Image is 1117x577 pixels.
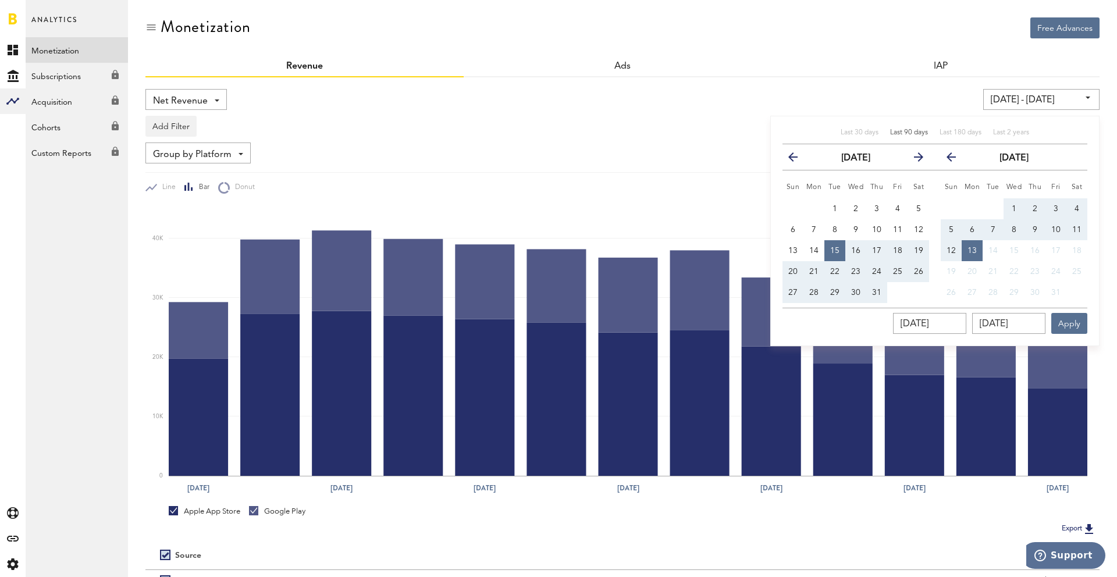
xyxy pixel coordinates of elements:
button: 1 [824,198,845,219]
span: 13 [788,247,798,255]
span: 20 [967,268,977,276]
span: 25 [893,268,902,276]
small: Monday [806,184,822,191]
span: 4 [895,205,900,213]
span: 17 [1051,247,1061,255]
small: Saturday [913,184,924,191]
span: 8 [833,226,837,234]
span: 15 [1009,247,1019,255]
small: Tuesday [828,184,841,191]
button: 9 [845,219,866,240]
button: 6 [782,219,803,240]
a: Custom Reports [26,140,128,165]
button: 25 [1066,261,1087,282]
button: 12 [941,240,962,261]
button: 3 [1045,198,1066,219]
button: 31 [1045,282,1066,303]
span: 1 [1012,205,1016,213]
button: 28 [983,282,1004,303]
span: 12 [914,226,923,234]
span: Last 30 days [841,129,878,136]
button: Export [1058,521,1100,536]
span: 9 [1033,226,1037,234]
button: 24 [1045,261,1066,282]
span: 13 [967,247,977,255]
text: [DATE] [903,483,926,493]
button: 3 [866,198,887,219]
button: 18 [887,240,908,261]
strong: [DATE] [841,154,870,163]
button: 8 [1004,219,1024,240]
button: 27 [962,282,983,303]
button: 21 [983,261,1004,282]
span: 30 [1030,288,1040,297]
span: Line [157,183,176,193]
span: 4 [1075,205,1079,213]
button: 16 [1024,240,1045,261]
a: IAP [934,62,948,71]
button: 5 [908,198,929,219]
span: 8 [1012,226,1016,234]
button: 6 [962,219,983,240]
button: 10 [866,219,887,240]
text: [DATE] [760,483,782,493]
button: 9 [1024,219,1045,240]
span: 29 [1009,288,1019,297]
button: 7 [983,219,1004,240]
small: Sunday [945,184,958,191]
button: 14 [803,240,824,261]
text: 0 [159,473,163,479]
button: 29 [1004,282,1024,303]
span: 28 [809,288,819,297]
span: 19 [947,268,956,276]
text: [DATE] [617,483,639,493]
button: 20 [782,261,803,282]
button: 16 [845,240,866,261]
span: 26 [914,268,923,276]
a: Ads [614,62,631,71]
text: 10K [152,414,163,419]
button: 20 [962,261,983,282]
button: 26 [941,282,962,303]
div: Monetization [161,17,251,36]
span: Analytics [31,13,77,37]
span: 6 [970,226,974,234]
button: 22 [1004,261,1024,282]
span: 5 [949,226,954,234]
span: 10 [872,226,881,234]
small: Thursday [1029,184,1042,191]
button: 19 [908,240,929,261]
text: [DATE] [1047,483,1069,493]
span: 20 [788,268,798,276]
span: Bar [194,183,209,193]
button: 15 [1004,240,1024,261]
small: Wednesday [1006,184,1022,191]
div: Source [175,551,201,561]
span: Donut [230,183,255,193]
small: Monday [965,184,980,191]
span: 6 [791,226,795,234]
button: 18 [1066,240,1087,261]
text: [DATE] [187,483,209,493]
a: Acquisition [26,88,128,114]
span: 2 [853,205,858,213]
span: 27 [788,288,798,297]
small: Sunday [787,184,800,191]
iframe: Opens a widget where you can find more information [1026,542,1105,571]
span: 3 [874,205,879,213]
span: 7 [991,226,995,234]
text: 40K [152,236,163,241]
span: 22 [1009,268,1019,276]
button: 17 [866,240,887,261]
a: Cohorts [26,114,128,140]
button: 11 [1066,219,1087,240]
button: 11 [887,219,908,240]
img: Export [1082,522,1096,536]
a: Monetization [26,37,128,63]
span: 3 [1054,205,1058,213]
small: Thursday [870,184,884,191]
div: Period total [637,551,1085,561]
span: 31 [1051,288,1061,297]
div: Apple App Store [169,506,240,517]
